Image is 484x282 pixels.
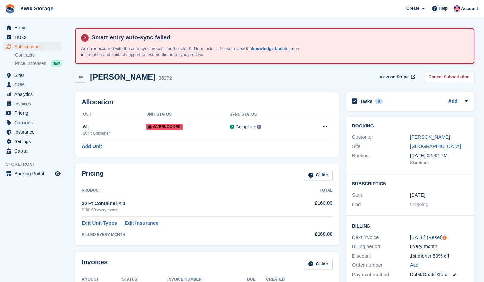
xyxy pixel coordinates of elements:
a: menu [3,169,62,178]
a: Cancel Subscription [424,72,474,82]
div: 20 Ft Container × 1 [82,200,286,207]
a: menu [3,90,62,99]
th: Sync Status [230,110,301,120]
h2: Billing [352,222,468,229]
div: Discount [352,252,410,260]
time: 2025-05-13 00:00:00 UTC [410,191,425,199]
span: Invoices [14,99,54,108]
th: Unit Status [146,110,229,120]
div: Site [352,143,410,150]
h2: Subscription [352,180,468,186]
div: BILLED EVERY MONTH [82,232,286,238]
span: Account [461,6,478,12]
div: Order number [352,261,410,269]
span: CRM [14,80,54,89]
div: Next invoice [352,234,410,241]
a: menu [3,109,62,118]
a: View on Stripe [377,72,416,82]
a: Guide [304,170,333,181]
div: Debit/Credit Card [410,271,468,278]
span: View on Stripe [380,74,409,80]
a: Reset [428,234,441,240]
a: menu [3,42,62,51]
a: menu [3,23,62,32]
img: Jade Stanley [454,5,460,12]
th: Unit [82,110,146,120]
span: Insurance [14,127,54,137]
h2: Allocation [82,98,333,106]
div: £160.00 every month [82,207,286,213]
p: An error occurred with the auto-sync process for the site: Kidderminster . Please review the for ... [81,45,309,58]
span: Pricing [14,109,54,118]
div: Booked [352,152,410,166]
h2: Booking [352,124,468,129]
span: Help [439,5,448,12]
a: menu [3,71,62,80]
h2: Pricing [82,170,104,181]
a: menu [3,80,62,89]
span: Settings [14,137,54,146]
div: Complete [236,124,255,130]
a: [GEOGRAPHIC_DATA] [410,143,461,149]
th: Total [286,186,333,196]
a: Contracts [15,52,62,58]
a: Add [410,261,419,269]
div: 20 Ft Container [83,130,146,136]
div: 85372 [158,74,172,82]
div: Tooltip anchor [442,235,447,241]
a: Preview store [54,170,62,178]
div: [DATE] 02:42 PM [410,152,468,159]
span: Sites [14,71,54,80]
div: End [352,201,410,208]
a: menu [3,118,62,127]
span: Create [406,5,419,12]
div: NEW [51,60,62,67]
a: [PERSON_NAME] [410,134,450,140]
div: Every month [410,243,468,250]
a: Edit Insurance [125,219,158,227]
img: icon-info-grey-7440780725fd019a000dd9b08b2336e03edf1995a4989e88bcd33f0948082b44.svg [257,125,261,129]
span: Overlocked [146,124,183,130]
span: Coupons [14,118,54,127]
h2: [PERSON_NAME] [90,72,156,81]
span: Storefront [6,161,65,168]
a: menu [3,146,62,156]
span: Tasks [14,33,54,42]
a: menu [3,33,62,42]
div: 1st month 50% off [410,252,468,260]
a: Add Unit [82,143,102,150]
a: Edit Unit Types [82,219,117,227]
a: Add [448,98,457,105]
span: Subscriptions [14,42,54,51]
div: £160.00 [286,230,333,238]
div: Storefront [410,159,468,166]
span: Ongoing [410,201,429,207]
img: stora-icon-8386f47178a22dfd0bd8f6a31ec36ba5ce8667c1dd55bd0f319d3a0aa187defe.svg [5,4,15,14]
h4: Smart entry auto-sync failed [89,34,468,41]
a: menu [3,99,62,108]
h2: Invoices [82,259,108,269]
div: Billing period [352,243,410,250]
a: Guide [304,259,333,269]
span: Home [14,23,54,32]
td: £160.00 [286,196,333,216]
span: Price increases [15,60,46,67]
div: Payment method [352,271,410,278]
a: menu [3,137,62,146]
th: Product [82,186,286,196]
span: Capital [14,146,54,156]
span: Analytics [14,90,54,99]
span: Booking Portal [14,169,54,178]
div: [DATE] ( ) [410,234,468,241]
a: Price increases NEW [15,60,62,67]
h2: Tasks [360,98,373,104]
a: Kwik Storage [18,3,56,14]
div: 0 [375,98,383,104]
a: knowledge base [252,46,285,51]
div: 61 [83,123,146,131]
div: Start [352,191,410,199]
div: Customer [352,133,410,141]
a: menu [3,127,62,137]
